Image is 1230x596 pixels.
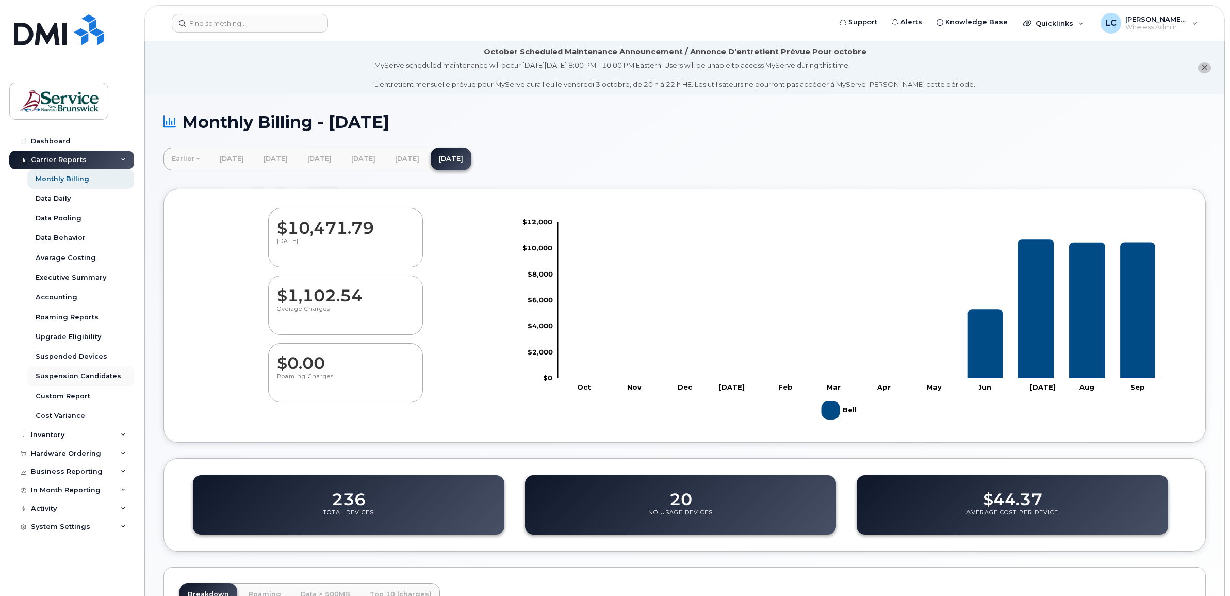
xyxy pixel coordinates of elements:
tspan: [DATE] [719,383,745,391]
g: Bell [566,240,1155,379]
a: [DATE] [255,148,296,170]
tspan: $0 [543,374,552,382]
g: Chart [522,218,1162,424]
tspan: [DATE] [1030,383,1056,391]
tspan: Feb [778,383,793,391]
p: Roaming Charges [277,373,414,391]
h1: Monthly Billing - [DATE] [163,113,1206,131]
tspan: Oct [577,383,591,391]
a: [DATE] [299,148,340,170]
a: [DATE] [431,148,471,170]
tspan: May [927,383,942,391]
tspan: Apr [877,383,891,391]
a: [DATE] [343,148,384,170]
g: Legend [822,397,859,424]
p: Average Cost Per Device [966,509,1058,527]
p: No Usage Devices [648,509,713,527]
a: [DATE] [211,148,252,170]
dd: 236 [332,480,366,509]
tspan: $2,000 [528,348,553,356]
tspan: Dec [678,383,693,391]
tspan: Aug [1079,383,1094,391]
dd: $1,102.54 [277,276,414,305]
tspan: Mar [827,383,841,391]
dd: $0.00 [277,344,414,373]
dd: 20 [669,480,692,509]
p: Overage Charges [277,305,414,324]
tspan: Sep [1130,383,1145,391]
tspan: Nov [627,383,642,391]
a: [DATE] [387,148,428,170]
tspan: $10,000 [522,244,552,252]
tspan: $4,000 [528,322,553,330]
button: close notification [1198,62,1211,73]
g: Bell [822,397,859,424]
dd: $44.37 [983,480,1042,509]
tspan: $12,000 [522,218,552,226]
tspan: $8,000 [528,270,553,278]
p: Total Devices [323,509,374,527]
p: [DATE] [277,237,414,256]
div: MyServe scheduled maintenance will occur [DATE][DATE] 8:00 PM - 10:00 PM Eastern. Users will be u... [374,60,975,89]
dd: $10,471.79 [277,208,414,237]
a: Earlier [163,148,208,170]
div: October Scheduled Maintenance Announcement / Annonce D'entretient Prévue Pour octobre [484,46,866,57]
tspan: $6,000 [528,296,553,304]
tspan: Jun [978,383,991,391]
